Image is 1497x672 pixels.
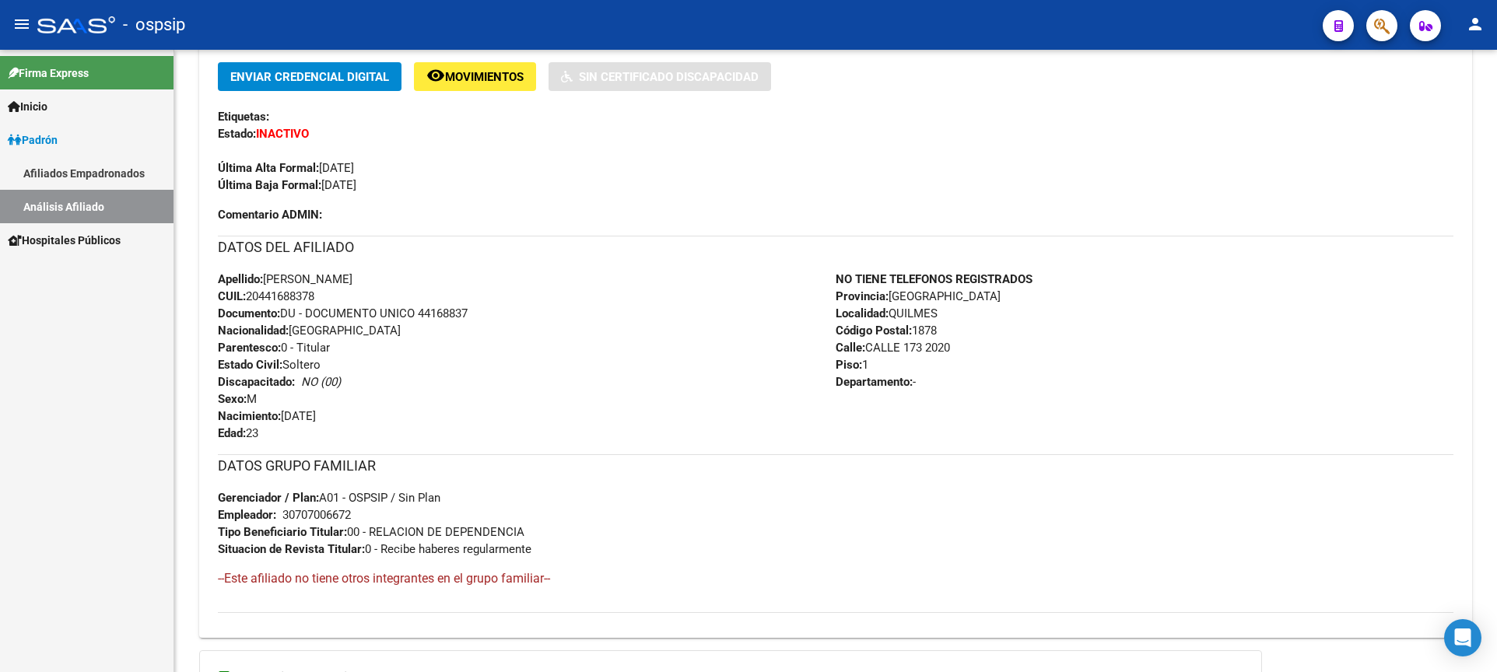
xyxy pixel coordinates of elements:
h3: DATOS GRUPO FAMILIAR [218,455,1453,477]
span: A01 - OSPSIP / Sin Plan [218,491,440,505]
span: 23 [218,426,258,440]
strong: Parentesco: [218,341,281,355]
span: - [836,375,916,389]
strong: Piso: [836,358,862,372]
strong: Localidad: [836,306,889,320]
span: 1878 [836,324,937,338]
span: - ospsip [123,8,185,42]
button: Enviar Credencial Digital [218,62,401,91]
span: Enviar Credencial Digital [230,70,389,84]
strong: Código Postal: [836,324,912,338]
span: M [218,392,257,406]
span: Sin Certificado Discapacidad [579,70,759,84]
strong: INACTIVO [256,127,309,141]
strong: Tipo Beneficiario Titular: [218,525,347,539]
span: [DATE] [218,161,354,175]
span: Soltero [218,358,321,372]
span: [GEOGRAPHIC_DATA] [218,324,401,338]
span: Movimientos [445,70,524,84]
strong: Provincia: [836,289,889,303]
span: 20441688378 [218,289,314,303]
strong: Sexo: [218,392,247,406]
strong: Gerenciador / Plan: [218,491,319,505]
span: DU - DOCUMENTO UNICO 44168837 [218,306,468,320]
span: [DATE] [218,178,356,192]
strong: Discapacitado: [218,375,295,389]
span: 00 - RELACION DE DEPENDENCIA [218,525,524,539]
div: Open Intercom Messenger [1444,619,1481,656]
span: QUILMES [836,306,938,320]
strong: Edad: [218,426,246,440]
span: Inicio [8,98,47,115]
strong: Situacion de Revista Titular: [218,542,365,556]
strong: Empleador: [218,508,276,522]
span: 0 - Titular [218,341,330,355]
strong: Nacimiento: [218,409,281,423]
mat-icon: remove_red_eye [426,66,445,85]
strong: Departamento: [836,375,913,389]
span: Firma Express [8,65,89,82]
span: [PERSON_NAME] [218,272,352,286]
span: Padrón [8,131,58,149]
button: Movimientos [414,62,536,91]
strong: Calle: [836,341,865,355]
span: [DATE] [218,409,316,423]
strong: Última Baja Formal: [218,178,321,192]
span: 1 [836,358,868,372]
mat-icon: menu [12,15,31,33]
button: Sin Certificado Discapacidad [549,62,771,91]
mat-icon: person [1466,15,1485,33]
span: [GEOGRAPHIC_DATA] [836,289,1001,303]
span: 0 - Recibe haberes regularmente [218,542,531,556]
div: 30707006672 [282,506,351,523]
strong: Nacionalidad: [218,324,289,338]
span: CALLE 173 2020 [836,341,950,355]
strong: Última Alta Formal: [218,161,319,175]
h3: DATOS DEL AFILIADO [218,236,1453,258]
strong: NO TIENE TELEFONOS REGISTRADOS [836,272,1032,286]
span: Hospitales Públicos [8,232,121,249]
strong: Estado: [218,127,256,141]
strong: CUIL: [218,289,246,303]
strong: Comentario ADMIN: [218,208,322,222]
strong: Etiquetas: [218,110,269,124]
strong: Documento: [218,306,280,320]
strong: Estado Civil: [218,358,282,372]
strong: Apellido: [218,272,263,286]
i: NO (00) [301,375,341,389]
h4: --Este afiliado no tiene otros integrantes en el grupo familiar-- [218,570,1453,587]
